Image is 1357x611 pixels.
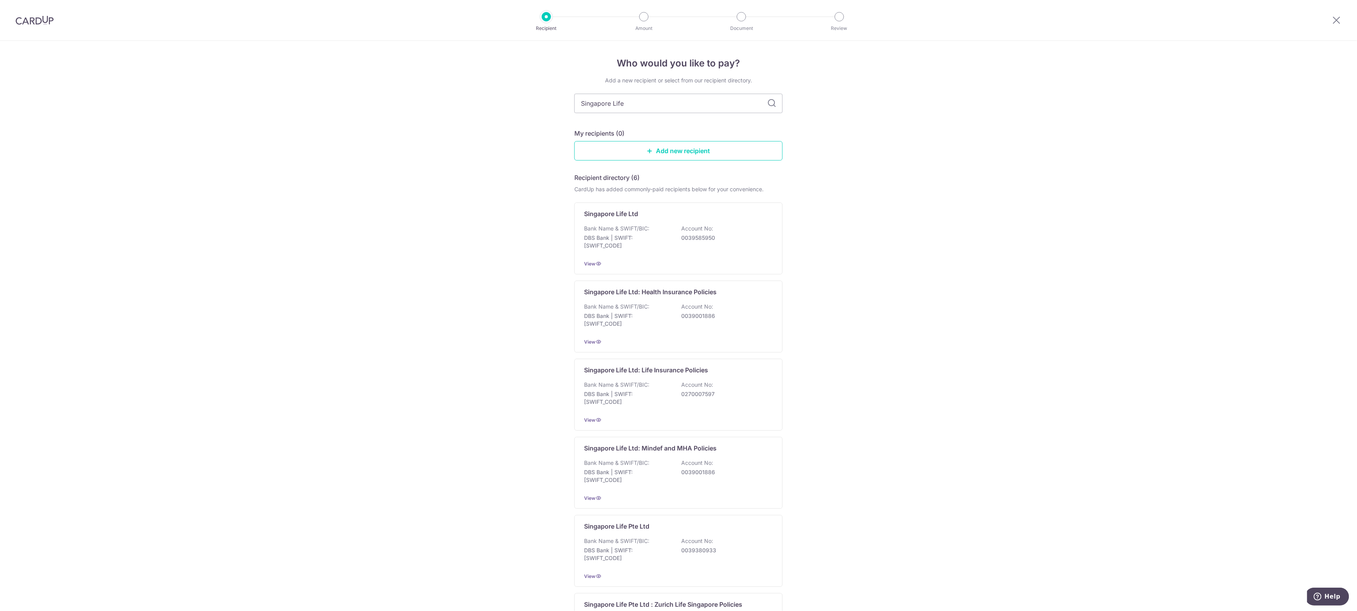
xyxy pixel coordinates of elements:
p: Account No: [681,303,713,311]
h4: Who would you like to pay? [574,56,783,70]
p: Singapore Life Pte Ltd : Zurich Life Singapore Policies [584,600,742,609]
div: Add a new recipient or select from our recipient directory. [574,77,783,84]
h5: My recipients (0) [574,129,624,138]
p: 0039001886 [681,312,768,320]
p: 0039585950 [681,234,768,242]
p: Recipient [518,24,575,32]
p: Amount [615,24,673,32]
p: 0270007597 [681,390,768,398]
p: DBS Bank | SWIFT: [SWIFT_CODE] [584,546,671,562]
p: 0039380933 [681,546,768,554]
p: Account No: [681,459,713,467]
p: Bank Name & SWIFT/BIC: [584,537,649,545]
input: Search for any recipient here [574,94,783,113]
p: DBS Bank | SWIFT: [SWIFT_CODE] [584,390,671,406]
p: Bank Name & SWIFT/BIC: [584,303,649,311]
p: DBS Bank | SWIFT: [SWIFT_CODE] [584,312,671,328]
iframe: Opens a widget where you can find more information [1307,588,1349,607]
a: View [584,495,595,501]
p: DBS Bank | SWIFT: [SWIFT_CODE] [584,468,671,484]
a: View [584,261,595,267]
img: CardUp [16,16,54,25]
p: Singapore Life Ltd: Mindef and MHA Policies [584,443,717,453]
a: View [584,417,595,423]
p: Bank Name & SWIFT/BIC: [584,459,649,467]
p: Document [713,24,770,32]
p: DBS Bank | SWIFT: [SWIFT_CODE] [584,234,671,250]
p: Bank Name & SWIFT/BIC: [584,225,649,232]
p: Singapore Life Ltd [584,209,638,218]
div: CardUp has added commonly-paid recipients below for your convenience. [574,185,783,193]
p: Singapore Life Pte Ltd [584,522,649,531]
a: View [584,339,595,345]
h5: Recipient directory (6) [574,173,640,182]
p: Account No: [681,225,713,232]
p: Bank Name & SWIFT/BIC: [584,381,649,389]
a: Add new recipient [574,141,783,161]
a: View [584,573,595,579]
p: Review [811,24,868,32]
p: Account No: [681,537,713,545]
p: Account No: [681,381,713,389]
p: Singapore Life Ltd: Life Insurance Policies [584,365,708,375]
p: Singapore Life Ltd: Health Insurance Policies [584,287,717,297]
p: 0039001886 [681,468,768,476]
